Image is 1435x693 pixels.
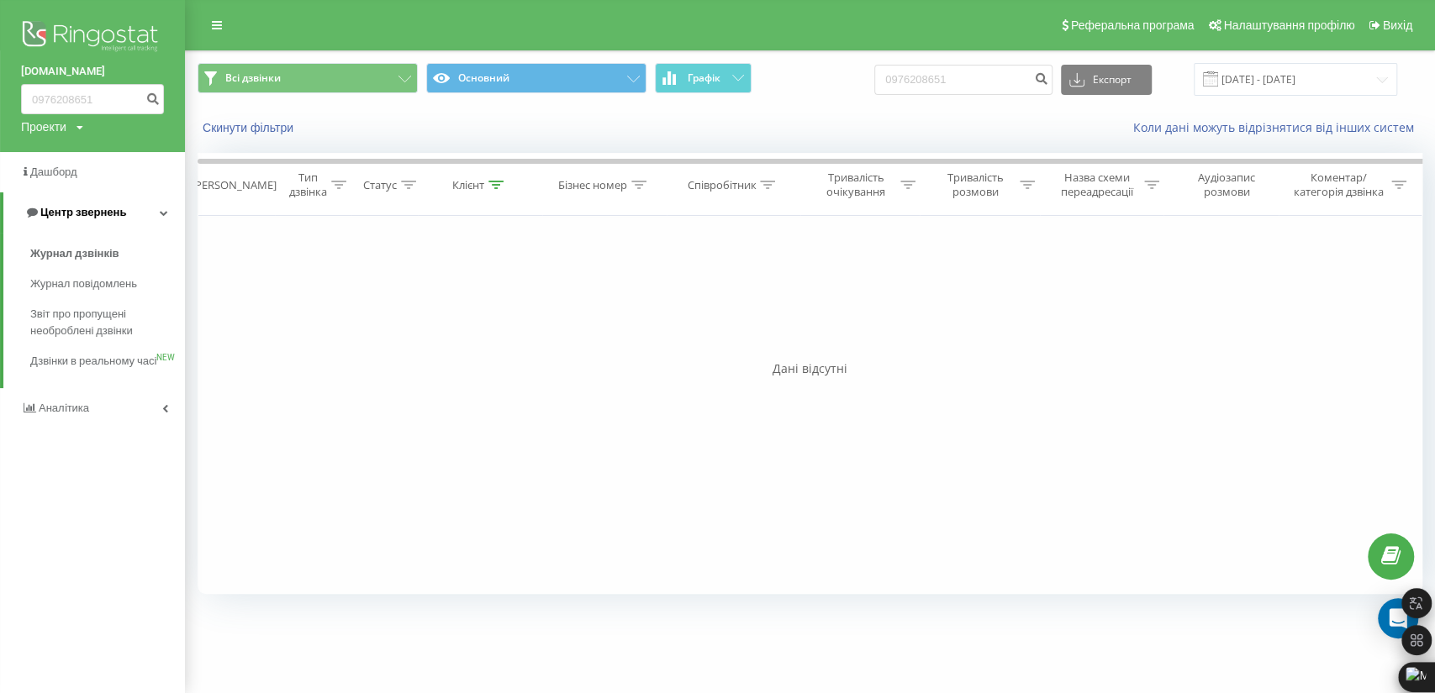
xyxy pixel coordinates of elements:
[30,269,185,299] a: Журнал повідомлень
[688,72,720,84] span: Графік
[198,360,1422,377] div: Дані відсутні
[39,402,89,414] span: Аналiтика
[289,171,327,199] div: Тип дзвінка
[21,17,164,59] img: Ringostat logo
[21,84,164,114] input: Пошук за номером
[192,178,277,192] div: [PERSON_NAME]
[935,171,1016,199] div: Тривалість розмови
[3,192,185,233] a: Центр звернень
[30,306,177,339] span: Звіт про пропущені необроблені дзвінки
[1378,598,1418,638] div: Open Intercom Messenger
[452,178,484,192] div: Клієнт
[30,353,156,370] span: Дзвінки в реальному часі
[1289,171,1387,199] div: Коментар/категорія дзвінка
[1061,65,1152,95] button: Експорт
[30,276,137,292] span: Журнал повідомлень
[225,71,281,85] span: Всі дзвінки
[1071,18,1195,32] span: Реферальна програма
[198,120,302,135] button: Скинути фільтри
[558,178,627,192] div: Бізнес номер
[21,63,164,80] a: [DOMAIN_NAME]
[874,65,1053,95] input: Пошук за номером
[1383,18,1412,32] span: Вихід
[30,239,185,269] a: Журнал дзвінків
[1133,119,1422,135] a: Коли дані можуть відрізнятися вiд інших систем
[30,165,77,178] span: Дашборд
[21,118,66,135] div: Проекти
[30,245,119,262] span: Журнал дзвінків
[198,63,418,93] button: Всі дзвінки
[1223,18,1354,32] span: Налаштування профілю
[30,346,185,376] a: Дзвінки в реальному часіNEW
[1054,171,1140,199] div: Назва схеми переадресації
[30,299,185,346] a: Звіт про пропущені необроблені дзвінки
[815,171,896,199] div: Тривалість очікування
[1179,171,1274,199] div: Аудіозапис розмови
[40,206,126,218] span: Центр звернень
[655,63,752,93] button: Графік
[426,63,646,93] button: Основний
[363,178,397,192] div: Статус
[687,178,756,192] div: Співробітник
